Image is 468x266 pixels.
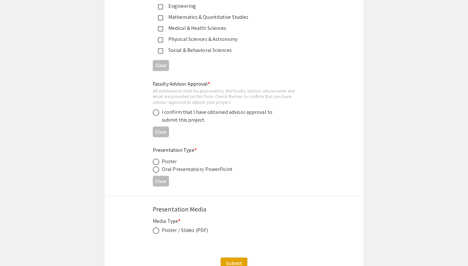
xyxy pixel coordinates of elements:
[162,108,276,124] div: I confirm that I have obtained advisor approval to submit this project.
[162,226,208,234] div: Poster / Slides (PDF)
[153,80,210,87] mat-label: Faculty Advisor Approval
[153,60,169,71] button: Clear
[5,237,28,261] iframe: Chat
[153,176,169,187] button: Clear
[162,165,232,173] div: Oral Presentation/ PowerPoint
[163,46,300,54] div: Social & Behavioral Sciences
[153,147,197,153] mat-label: Presentation Type
[163,24,300,32] div: Medical & Health Sciences
[153,88,305,105] div: All submissions must be approved by the faculty advisor whose name and email are provided on this...
[163,35,300,43] div: Physical Sciences & Astronomy
[153,218,180,224] mat-label: Media Type
[162,158,177,165] div: Poster
[153,204,315,214] div: Presentation Media
[153,127,169,137] button: Clear
[163,13,300,21] div: Mathematics & Quantitative Studies
[163,2,300,10] div: Engineering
